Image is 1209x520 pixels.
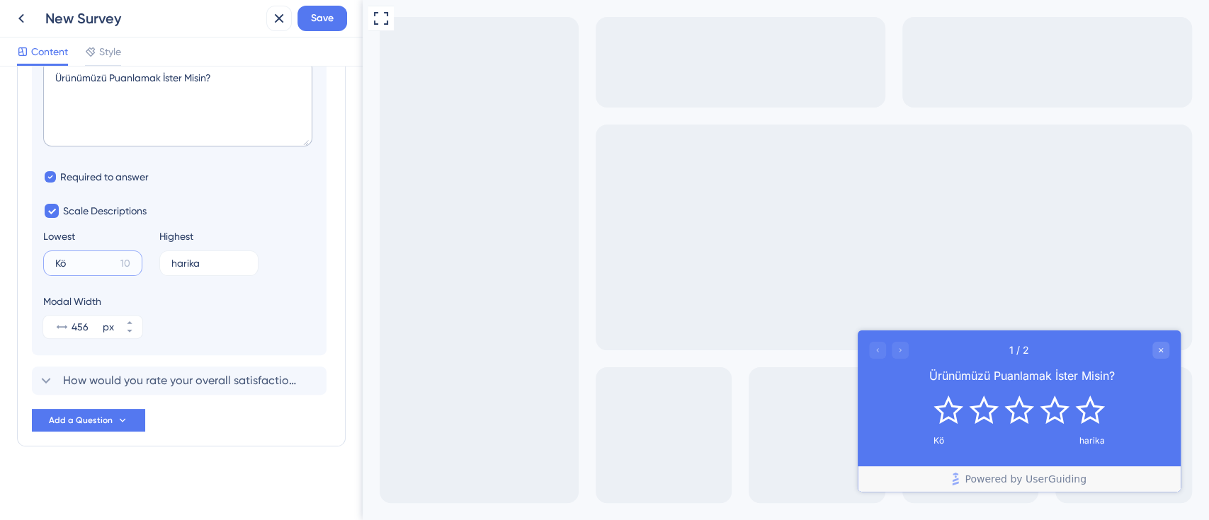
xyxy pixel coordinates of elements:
[63,202,147,219] span: Scale Descriptions
[43,60,312,146] textarea: Ürünümüzü Puanlamak İster Misin?
[159,228,193,245] div: Highest
[99,43,121,60] span: Style
[120,255,130,272] div: 10
[43,293,142,310] div: Modal Width
[103,318,114,335] div: px
[32,409,145,432] button: Add a Question
[45,8,261,28] div: New Survey
[171,258,246,268] input: Type the value
[49,415,113,426] span: Add a Question
[311,10,334,27] span: Save
[117,327,142,338] button: px
[495,330,818,492] iframe: UserGuiding Survey
[117,316,142,327] button: px
[55,258,115,268] input: 10
[60,168,149,185] span: Required to answer
[72,318,100,335] input: px
[31,43,68,60] span: Content
[43,228,75,245] div: Lowest
[63,372,297,389] span: How would you rate your overall satisfaction with our onboarding?
[297,6,347,31] button: Save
